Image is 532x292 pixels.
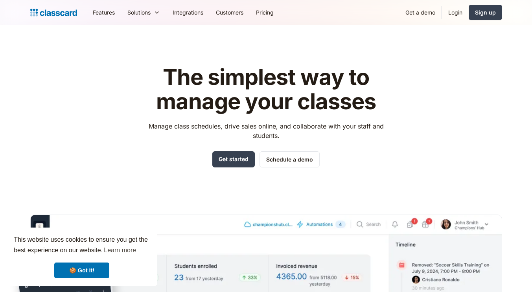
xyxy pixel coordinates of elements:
a: Login [442,4,469,21]
h1: The simplest way to manage your classes [141,65,391,114]
p: Manage class schedules, drive sales online, and collaborate with your staff and students. [141,121,391,140]
a: Customers [210,4,250,21]
a: dismiss cookie message [54,263,109,278]
div: Solutions [121,4,166,21]
div: Solutions [127,8,151,17]
a: Pricing [250,4,280,21]
a: Get started [212,151,255,167]
a: Sign up [469,5,502,20]
a: Features [87,4,121,21]
div: Sign up [475,8,496,17]
div: cookieconsent [6,228,157,286]
a: Get a demo [399,4,442,21]
a: Integrations [166,4,210,21]
a: home [30,7,77,18]
a: Schedule a demo [260,151,320,167]
a: learn more about cookies [103,244,137,256]
span: This website uses cookies to ensure you get the best experience on our website. [14,235,150,256]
